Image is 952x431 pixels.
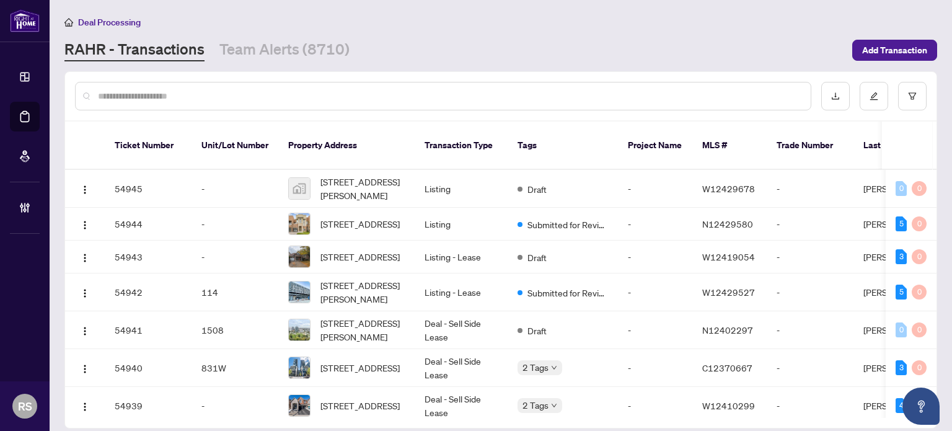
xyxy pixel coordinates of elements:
td: Listing - Lease [415,273,508,311]
span: filter [908,92,917,100]
td: - [618,170,692,208]
button: Logo [75,247,95,267]
div: 0 [896,181,907,196]
span: [STREET_ADDRESS][PERSON_NAME] [320,175,405,202]
button: Logo [75,214,95,234]
div: 0 [896,322,907,337]
div: 0 [912,249,927,264]
td: 54945 [105,170,192,208]
button: edit [860,82,888,110]
td: Listing [415,170,508,208]
span: down [551,365,557,371]
td: - [767,170,853,208]
button: Add Transaction [852,40,937,61]
button: download [821,82,850,110]
td: - [767,311,853,349]
img: Logo [80,364,90,374]
td: Deal - Sell Side Lease [415,349,508,387]
span: down [551,402,557,409]
td: - [767,387,853,425]
div: 4 [896,398,907,413]
td: Deal - Sell Side Lease [415,311,508,349]
td: Listing [415,208,508,241]
div: 3 [896,360,907,375]
th: MLS # [692,122,767,170]
div: 0 [912,216,927,231]
td: [PERSON_NAME] [853,241,946,273]
img: thumbnail-img [289,178,310,199]
img: Logo [80,288,90,298]
span: Draft [527,324,547,337]
th: Transaction Type [415,122,508,170]
img: Logo [80,253,90,263]
td: [PERSON_NAME] [853,349,946,387]
td: - [618,273,692,311]
th: Property Address [278,122,415,170]
td: 54940 [105,349,192,387]
td: [PERSON_NAME] [853,170,946,208]
div: 0 [912,181,927,196]
div: 5 [896,285,907,300]
span: [STREET_ADDRESS] [320,217,400,231]
button: Logo [75,320,95,340]
img: thumbnail-img [289,357,310,378]
img: Logo [80,402,90,412]
td: Listing - Lease [415,241,508,273]
th: Ticket Number [105,122,192,170]
button: Logo [75,358,95,378]
td: 54942 [105,273,192,311]
td: [PERSON_NAME] [853,273,946,311]
td: [PERSON_NAME] [853,311,946,349]
span: Deal Processing [78,17,141,28]
div: 5 [896,216,907,231]
td: - [192,241,278,273]
td: 54943 [105,241,192,273]
span: home [64,18,73,27]
div: 3 [896,249,907,264]
td: - [618,208,692,241]
td: 831W [192,349,278,387]
div: 0 [912,322,927,337]
td: - [618,349,692,387]
a: RAHR - Transactions [64,39,205,61]
span: 2 Tags [522,398,549,412]
span: Draft [527,251,547,264]
img: thumbnail-img [289,395,310,416]
td: - [618,241,692,273]
td: 114 [192,273,278,311]
span: [STREET_ADDRESS] [320,361,400,375]
span: Add Transaction [862,40,927,60]
button: Logo [75,179,95,198]
img: thumbnail-img [289,213,310,234]
img: Logo [80,185,90,195]
td: - [767,273,853,311]
td: 54944 [105,208,192,241]
img: thumbnail-img [289,319,310,340]
td: - [192,208,278,241]
img: thumbnail-img [289,246,310,267]
span: W12419054 [702,251,755,262]
img: Logo [80,326,90,336]
th: Last Updated By [853,122,946,170]
span: W12429678 [702,183,755,194]
button: Open asap [902,388,940,425]
img: Logo [80,220,90,230]
td: 54941 [105,311,192,349]
span: Submitted for Review [527,218,608,231]
span: [STREET_ADDRESS][PERSON_NAME] [320,316,405,344]
button: filter [898,82,927,110]
th: Unit/Lot Number [192,122,278,170]
img: thumbnail-img [289,282,310,303]
span: 2 Tags [522,360,549,375]
td: - [618,387,692,425]
button: Logo [75,396,95,415]
span: [STREET_ADDRESS] [320,250,400,264]
th: Trade Number [767,122,853,170]
th: Project Name [618,122,692,170]
button: Logo [75,282,95,302]
span: N12429580 [702,218,753,229]
td: - [192,387,278,425]
span: RS [18,398,32,415]
td: Deal - Sell Side Lease [415,387,508,425]
td: 54939 [105,387,192,425]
